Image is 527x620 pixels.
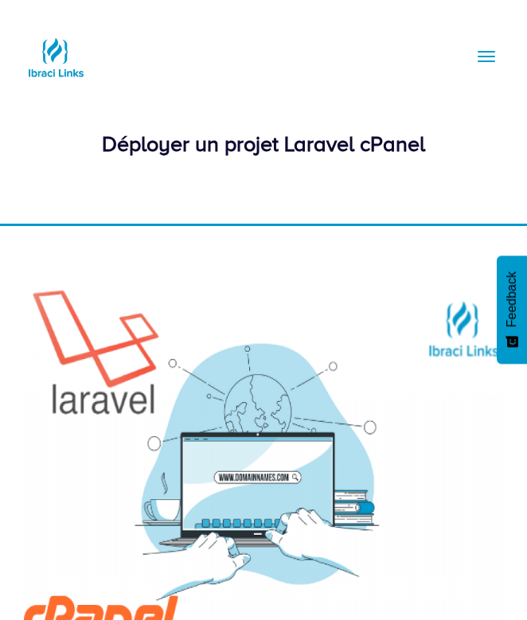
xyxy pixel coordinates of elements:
[199,358,517,550] iframe: Drift Widget Chat Window
[24,25,88,89] img: Logo Ibraci Links
[24,129,503,160] div: Déployer un projet Laravel cPanel
[497,255,527,364] button: Feedback - Afficher l’enquête
[505,271,519,327] span: Feedback
[24,12,88,89] a: Logo Ibraci Links
[447,540,508,601] iframe: Drift Widget Chat Controller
